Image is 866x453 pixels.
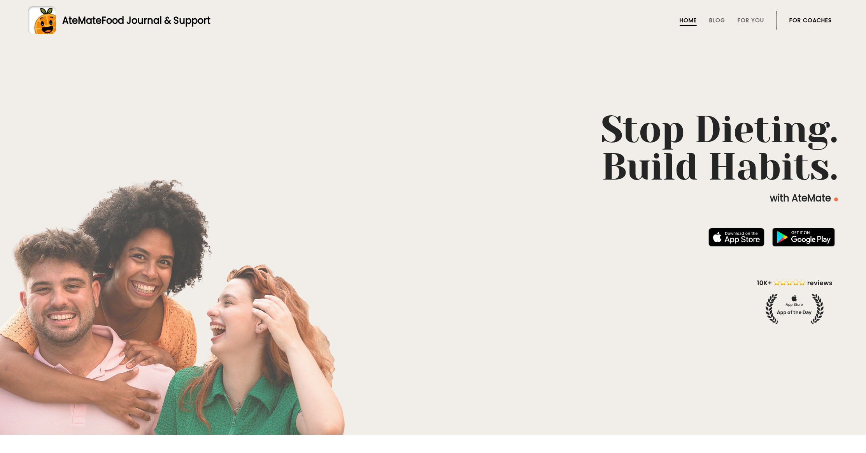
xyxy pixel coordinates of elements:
[709,17,725,23] a: Blog
[28,6,838,34] a: AteMateFood Journal & Support
[772,228,835,247] img: badge-download-google.png
[28,111,838,186] h1: Stop Dieting. Build Habits.
[738,17,764,23] a: For You
[28,192,838,204] p: with AteMate
[56,14,210,27] div: AteMate
[708,228,764,247] img: badge-download-apple.svg
[751,278,838,324] img: home-hero-appoftheday.png
[102,14,210,27] span: Food Journal & Support
[789,17,832,23] a: For Coaches
[680,17,697,23] a: Home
